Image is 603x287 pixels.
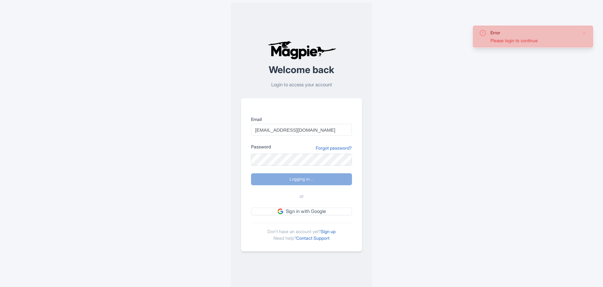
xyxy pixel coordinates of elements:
label: Password [251,143,271,150]
button: Close [582,29,587,37]
p: Login to access your account [241,81,362,89]
a: Sign up [321,229,336,234]
div: Please login to continue [490,37,577,44]
a: Sign in with Google [251,208,352,215]
div: Error [490,29,577,36]
span: or [300,193,304,200]
a: Forgot password? [316,145,352,151]
input: you@example.com [251,124,352,136]
h2: Welcome back [241,65,362,75]
img: google.svg [278,209,283,214]
img: logo-ab69f6fb50320c5b225c76a69d11143b.png [266,41,337,60]
input: Logging in... [251,173,352,185]
div: Don't have an account yet? Need help? [251,223,352,241]
a: Contact Support [296,235,330,241]
label: Email [251,116,352,123]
